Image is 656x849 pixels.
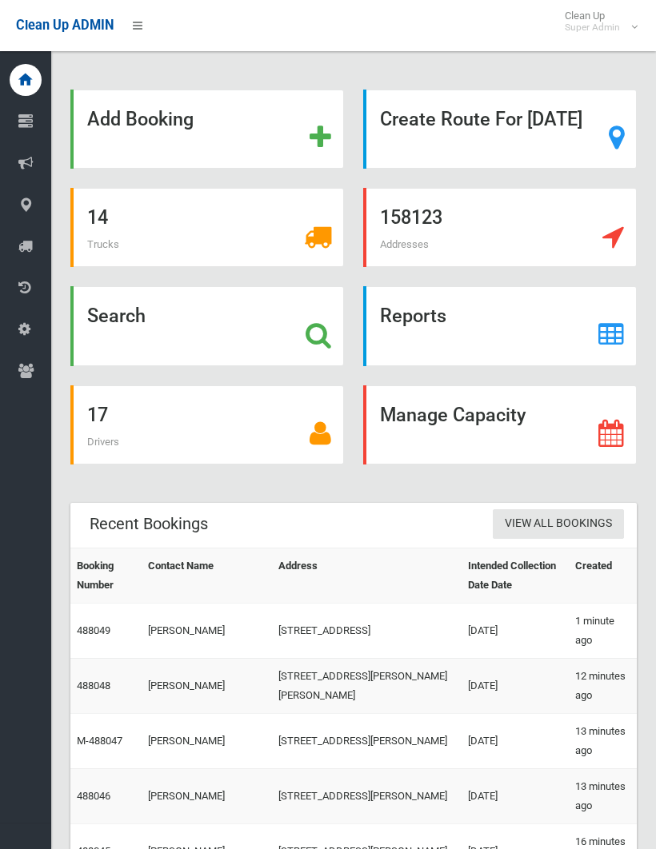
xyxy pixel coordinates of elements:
td: [DATE] [462,768,569,823]
td: [STREET_ADDRESS][PERSON_NAME][PERSON_NAME] [272,658,462,713]
span: Drivers [87,436,119,448]
a: 488049 [77,624,110,636]
a: M-488047 [77,735,122,747]
strong: Create Route For [DATE] [380,108,582,130]
strong: Add Booking [87,108,194,130]
td: [PERSON_NAME] [142,658,272,713]
strong: Search [87,305,146,327]
header: Recent Bookings [70,508,227,540]
span: Addresses [380,238,429,250]
th: Booking Number [70,548,142,603]
th: Contact Name [142,548,272,603]
strong: 17 [87,404,108,426]
td: [PERSON_NAME] [142,603,272,658]
th: Address [272,548,462,603]
td: [STREET_ADDRESS][PERSON_NAME] [272,713,462,768]
td: [DATE] [462,603,569,658]
td: 13 minutes ago [569,713,637,768]
small: Super Admin [565,22,620,34]
a: Create Route For [DATE] [363,90,637,169]
a: 17 Drivers [70,385,344,464]
a: Reports [363,286,637,365]
a: Search [70,286,344,365]
th: Created [569,548,637,603]
span: Trucks [87,238,119,250]
span: Clean Up [557,10,636,34]
td: [PERSON_NAME] [142,713,272,768]
th: Intended Collection Date Date [462,548,569,603]
td: [DATE] [462,713,569,768]
span: Clean Up ADMIN [16,18,114,33]
td: [STREET_ADDRESS] [272,603,462,658]
td: 13 minutes ago [569,768,637,823]
strong: Reports [380,305,446,327]
td: 1 minute ago [569,603,637,658]
td: [PERSON_NAME] [142,768,272,823]
a: 158123 Addresses [363,188,637,267]
a: View All Bookings [493,509,624,539]
td: [DATE] [462,658,569,713]
a: 14 Trucks [70,188,344,267]
a: 488046 [77,790,110,802]
td: 12 minutes ago [569,658,637,713]
a: Add Booking [70,90,344,169]
a: 488048 [77,680,110,692]
strong: Manage Capacity [380,404,526,426]
a: Manage Capacity [363,385,637,464]
strong: 14 [87,206,108,229]
td: [STREET_ADDRESS][PERSON_NAME] [272,768,462,823]
strong: 158123 [380,206,442,229]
